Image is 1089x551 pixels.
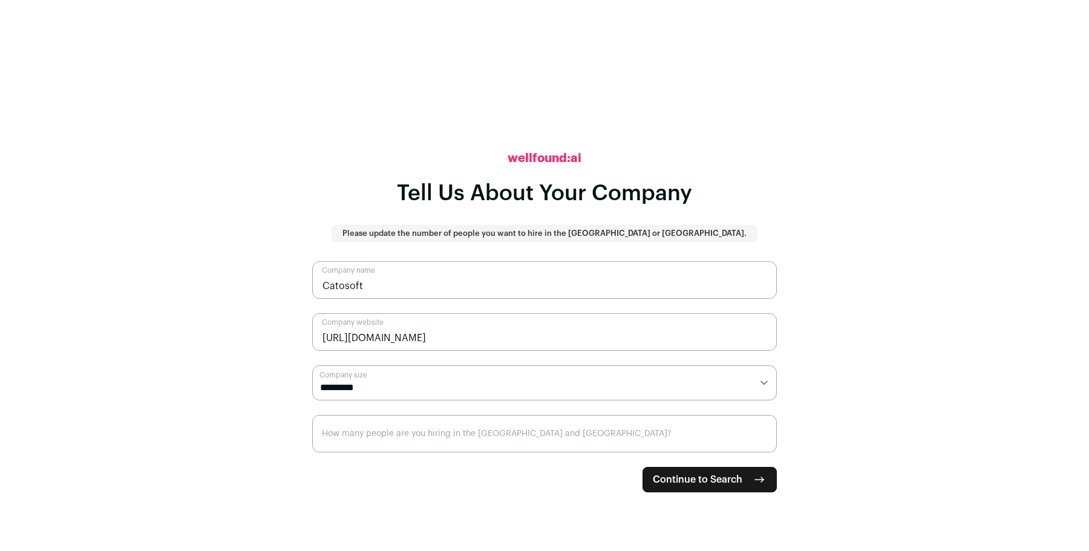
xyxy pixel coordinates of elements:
[653,472,742,487] span: Continue to Search
[342,229,747,238] p: Please update the number of people you want to hire in the [GEOGRAPHIC_DATA] or [GEOGRAPHIC_DATA].
[508,150,581,167] h2: wellfound:ai
[643,467,777,492] button: Continue to Search
[312,415,777,452] input: How many people are you hiring in the US and Canada?
[312,261,777,299] input: Company name
[312,313,777,351] input: Company website
[397,181,692,206] h1: Tell Us About Your Company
